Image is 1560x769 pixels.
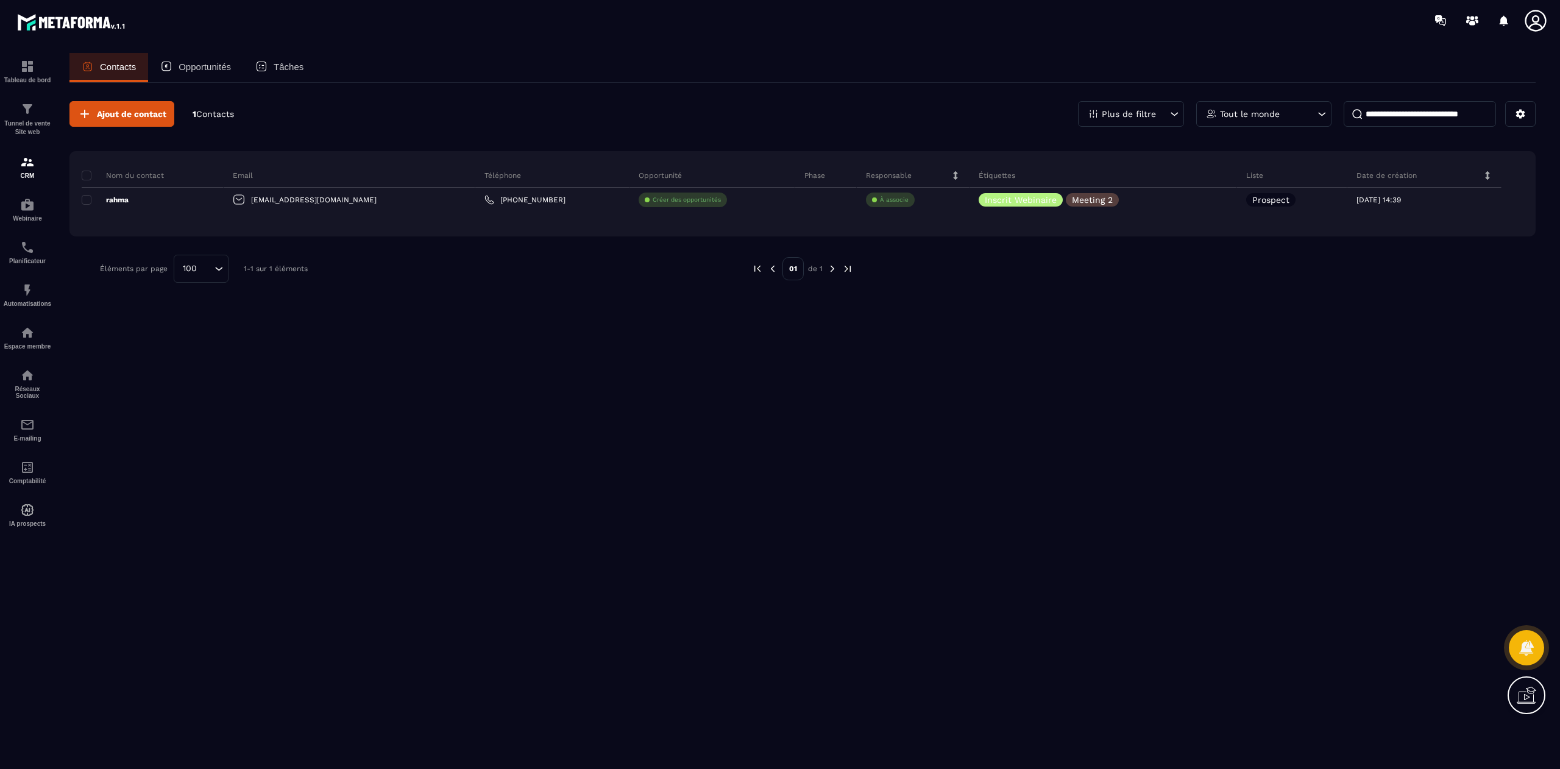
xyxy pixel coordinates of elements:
p: Opportunité [639,171,682,180]
p: Opportunités [182,61,240,72]
p: CRM [3,172,52,179]
img: automations [20,325,35,340]
p: Email [233,171,253,180]
p: Nom du contact [82,171,164,180]
p: 01 [782,257,804,280]
p: Tunnel de vente Site web [3,119,52,136]
a: accountantaccountantComptabilité [3,451,52,494]
a: social-networksocial-networkRéseaux Sociaux [3,359,52,408]
p: de 1 [808,264,823,274]
img: prev [752,263,763,274]
p: Tâches [283,61,314,72]
span: 100 [179,262,201,275]
img: formation [20,155,35,169]
a: Contacts [69,53,152,82]
a: Tâches [252,53,326,82]
p: Tableau de bord [3,77,52,83]
img: automations [20,197,35,212]
p: Date de création [1356,171,1417,180]
img: accountant [20,460,35,475]
span: Ajout de contact [97,108,166,120]
p: Planificateur [3,258,52,264]
a: formationformationCRM [3,146,52,188]
img: prev [767,263,778,274]
a: automationsautomationsWebinaire [3,188,52,231]
a: formationformationTunnel de vente Site web [3,93,52,146]
img: formation [20,59,35,74]
a: [PHONE_NUMBER] [484,195,565,205]
p: Webinaire [3,215,52,222]
img: scheduler [20,240,35,255]
img: automations [20,283,35,297]
p: Créer des opportunités [653,196,721,204]
p: Tout le monde [1220,110,1280,118]
img: formation [20,102,35,116]
img: social-network [20,368,35,383]
p: Prospect [1252,196,1289,204]
p: Réseaux Sociaux [3,386,52,399]
a: automationsautomationsEspace membre [3,316,52,359]
img: logo [17,11,127,33]
p: Espace membre [3,343,52,350]
button: Ajout de contact [69,101,174,127]
p: Meeting 2 [1072,196,1113,204]
p: Phase [804,171,825,180]
p: Automatisations [3,300,52,307]
img: next [842,263,853,274]
p: Inscrit Webinaire [985,196,1057,204]
p: Éléments par page [100,264,168,273]
img: automations [20,503,35,517]
a: emailemailE-mailing [3,408,52,451]
p: À associe [880,196,909,204]
p: Comptabilité [3,478,52,484]
p: 1-1 sur 1 éléments [244,264,308,273]
p: IA prospects [3,520,52,527]
a: Opportunités [152,53,252,82]
a: automationsautomationsAutomatisations [3,274,52,316]
p: 1 [193,108,234,120]
p: Plus de filtre [1102,110,1156,118]
div: Search for option [174,255,229,283]
p: E-mailing [3,435,52,442]
p: Téléphone [484,171,521,180]
img: email [20,417,35,432]
img: next [827,263,838,274]
p: Liste [1246,171,1263,180]
a: schedulerschedulerPlanificateur [3,231,52,274]
p: rahma [82,195,129,205]
input: Search for option [201,262,211,275]
p: Étiquettes [979,171,1015,180]
a: formationformationTableau de bord [3,50,52,93]
span: Contacts [196,109,234,119]
p: Responsable [866,171,912,180]
p: Contacts [100,61,140,72]
p: [DATE] 14:39 [1356,196,1401,204]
